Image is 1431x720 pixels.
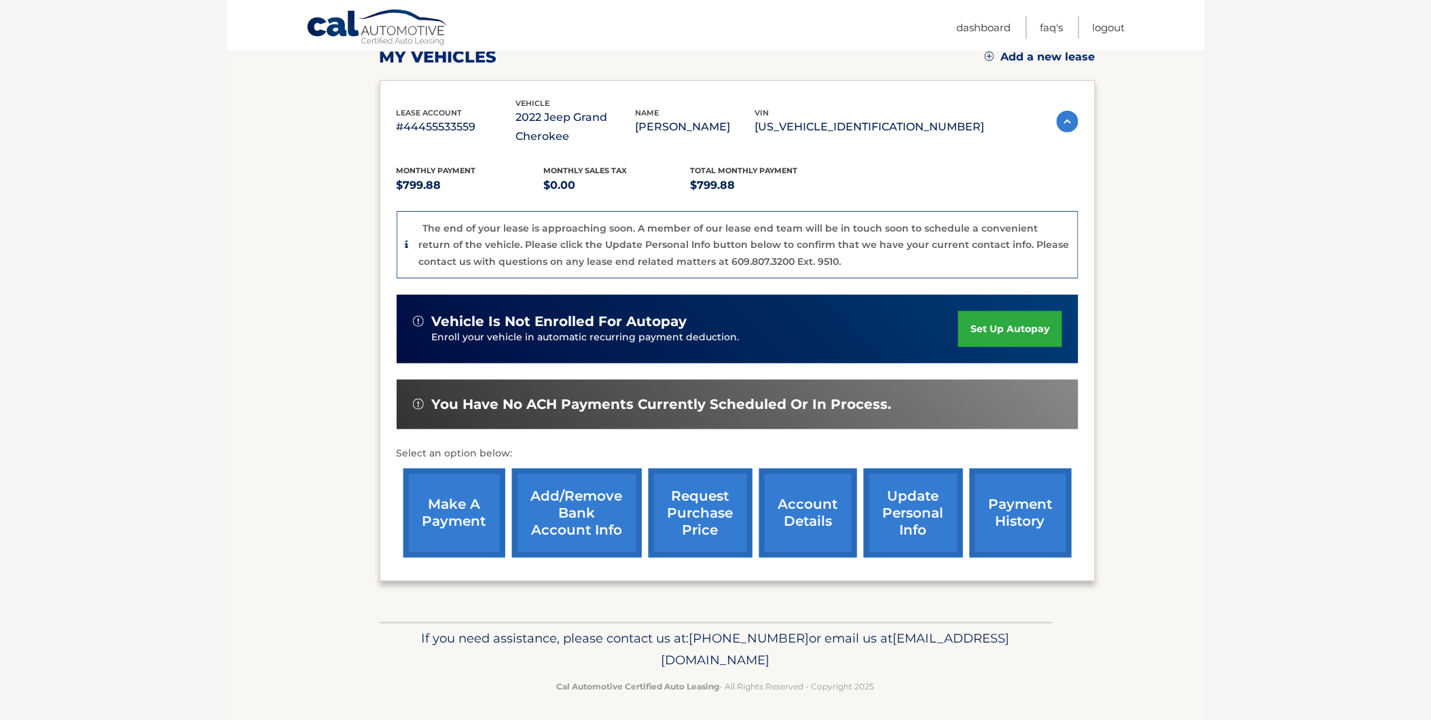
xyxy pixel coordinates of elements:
p: 2022 Jeep Grand Cherokee [516,108,636,146]
p: $799.88 [691,176,838,195]
span: [PHONE_NUMBER] [689,630,810,646]
p: Select an option below: [397,446,1079,462]
span: Monthly sales Tax [543,166,627,175]
a: request purchase price [649,469,753,558]
a: Cal Automotive [306,9,449,48]
span: Monthly Payment [397,166,476,175]
a: Logout [1093,16,1125,39]
a: payment history [970,469,1072,558]
p: The end of your lease is approaching soon. A member of our lease end team will be in touch soon t... [419,222,1070,268]
p: #44455533559 [397,118,516,137]
img: alert-white.svg [413,399,424,410]
p: - All Rights Reserved - Copyright 2025 [388,679,1043,694]
p: [PERSON_NAME] [636,118,755,137]
a: account details [759,469,857,558]
span: You have no ACH payments currently scheduled or in process. [432,396,892,413]
a: Dashboard [957,16,1011,39]
img: alert-white.svg [413,316,424,327]
h2: my vehicles [380,47,497,67]
span: vehicle is not enrolled for autopay [432,313,687,330]
p: Enroll your vehicle in automatic recurring payment deduction. [432,330,959,345]
span: name [636,108,659,118]
a: FAQ's [1040,16,1064,39]
a: Add a new lease [985,50,1095,64]
p: If you need assistance, please contact us at: or email us at [388,628,1043,671]
a: Add/Remove bank account info [512,469,642,558]
a: make a payment [403,469,505,558]
img: accordion-active.svg [1057,111,1079,132]
p: [US_VEHICLE_IDENTIFICATION_NUMBER] [755,118,985,137]
p: $799.88 [397,176,544,195]
span: vehicle [516,98,550,108]
span: Total Monthly Payment [691,166,798,175]
a: update personal info [864,469,963,558]
img: add.svg [985,52,994,61]
strong: Cal Automotive Certified Auto Leasing [557,681,720,691]
p: $0.00 [543,176,691,195]
span: lease account [397,108,463,118]
span: vin [755,108,769,118]
a: set up autopay [958,311,1062,347]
